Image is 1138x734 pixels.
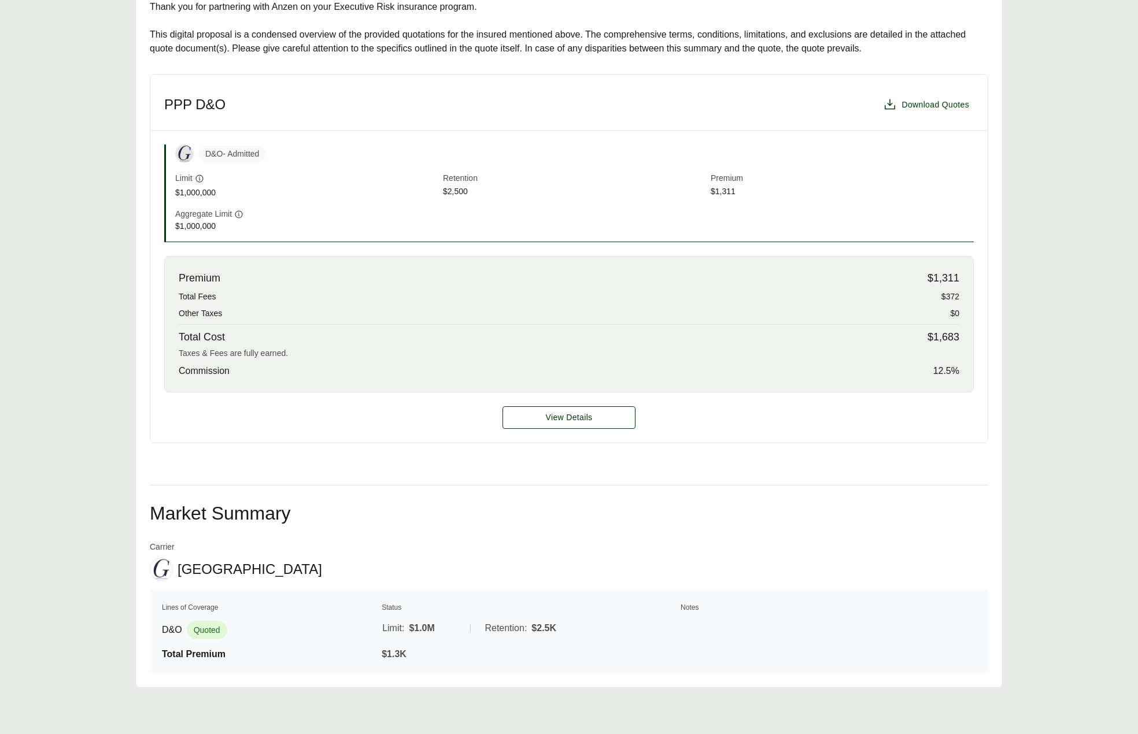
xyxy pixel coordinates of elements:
h2: Market Summary [150,504,988,522]
a: PPP D&O details [503,406,635,429]
span: $1.0M [409,621,434,635]
span: Limit: [382,621,404,635]
th: Status [381,602,678,613]
span: $1,311 [928,270,959,286]
span: $1,311 [711,186,974,199]
button: View Details [503,406,635,429]
span: D&O - Admitted [198,146,266,162]
th: Lines of Coverage [161,602,379,613]
div: Taxes & Fees are fully earned. [179,347,959,359]
span: Premium [711,172,974,186]
span: $1.3K [382,649,407,659]
span: Commission [179,364,230,378]
img: Greenwich [150,558,172,580]
span: Carrier [150,541,322,553]
span: $1,683 [928,329,959,345]
span: $2,500 [443,186,706,199]
span: $1,000,000 [175,187,438,199]
span: D&O [162,623,182,637]
span: $1,000,000 [175,220,438,232]
h3: PPP D&O [164,96,226,113]
span: $0 [950,307,959,320]
span: Limit [175,172,193,184]
span: [GEOGRAPHIC_DATA] [178,561,322,578]
th: Notes [680,602,977,613]
span: Total Cost [179,329,225,345]
span: | [469,623,471,633]
span: Retention: [485,621,527,635]
span: 12.5 % [933,364,959,378]
span: View Details [546,412,593,424]
button: Download Quotes [878,93,974,116]
span: Total Fees [179,291,216,303]
span: Retention [443,172,706,186]
span: Total Premium [162,649,226,659]
span: Quoted [187,621,227,639]
img: Greenwich [176,145,193,162]
span: Download Quotes [901,99,969,111]
span: Other Taxes [179,307,222,320]
span: $372 [941,291,959,303]
span: Aggregate Limit [175,208,232,220]
span: Premium [179,270,220,286]
span: $2.5K [531,621,556,635]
